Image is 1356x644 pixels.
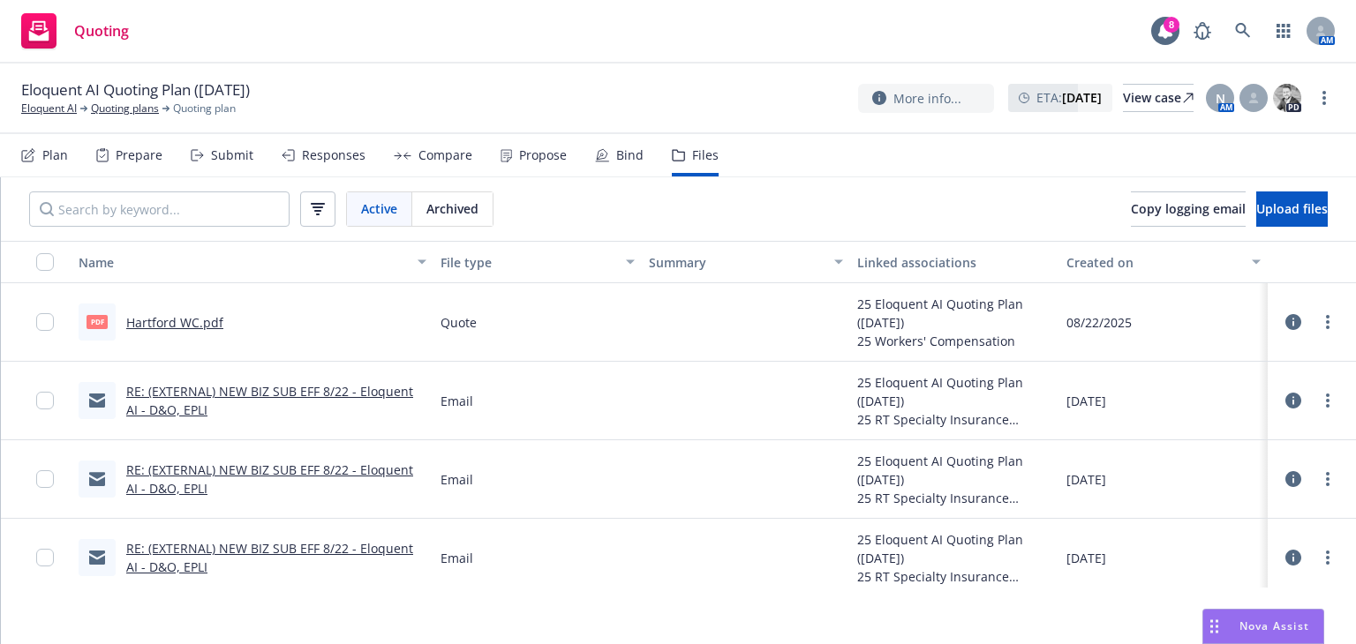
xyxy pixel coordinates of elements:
span: pdf [87,315,108,328]
span: [DATE] [1066,470,1106,489]
span: N [1216,89,1225,108]
div: Plan [42,148,68,162]
a: more [1317,468,1338,490]
button: Created on [1059,241,1268,283]
span: Email [441,549,473,567]
span: Copy logging email [1131,200,1246,217]
a: Eloquent AI [21,101,77,116]
a: RE: (EXTERNAL) NEW BIZ SUB EFF 8/22 - Eloquent AI - D&O, EPLI [126,540,413,575]
span: [DATE] [1066,392,1106,410]
a: Hartford WC.pdf [126,314,223,331]
div: 25 Eloquent AI Quoting Plan ([DATE]) [857,452,1051,489]
button: File type [433,241,642,283]
button: Name [72,241,433,283]
span: More info... [893,89,961,108]
span: Email [441,392,473,410]
input: Toggle Row Selected [36,392,54,409]
div: View case [1123,85,1194,111]
div: Propose [519,148,567,162]
div: 25 Workers' Compensation [857,332,1051,350]
div: Compare [418,148,472,162]
div: 25 RT Specialty Insurance Services, LLC (RSG Specialty, LLC) [857,567,1051,586]
span: [DATE] [1066,549,1106,567]
span: Upload files [1256,200,1328,217]
button: Linked associations [850,241,1058,283]
div: Submit [211,148,253,162]
input: Toggle Row Selected [36,313,54,331]
button: Nova Assist [1202,609,1324,644]
div: Drag to move [1203,610,1225,643]
a: Search [1225,13,1261,49]
a: more [1317,547,1338,568]
div: 25 Eloquent AI Quoting Plan ([DATE]) [857,295,1051,332]
div: Prepare [116,148,162,162]
a: more [1314,87,1335,109]
button: Summary [642,241,850,283]
div: 25 RT Specialty Insurance Services, LLC (RSG Specialty, LLC) [857,410,1051,429]
div: 25 Eloquent AI Quoting Plan ([DATE]) [857,373,1051,410]
div: Name [79,253,407,272]
a: RE: (EXTERNAL) NEW BIZ SUB EFF 8/22 - Eloquent AI - D&O, EPLI [126,383,413,418]
button: More info... [858,84,994,113]
input: Select all [36,253,54,271]
button: Copy logging email [1131,191,1246,227]
div: 25 Eloquent AI Quoting Plan ([DATE]) [857,530,1051,567]
strong: [DATE] [1062,89,1102,106]
input: Toggle Row Selected [36,470,54,488]
input: Search by keyword... [29,191,290,227]
span: Email [441,470,473,489]
a: more [1317,390,1338,411]
input: Toggle Row Selected [36,549,54,566]
div: Linked associations [857,253,1051,272]
button: Upload files [1256,191,1328,227]
span: Quoting [74,24,129,38]
a: Switch app [1266,13,1301,49]
a: Report a Bug [1185,13,1220,49]
a: RE: (EXTERNAL) NEW BIZ SUB EFF 8/22 - Eloquent AI - D&O, EPLI [126,461,413,497]
div: Files [692,148,719,162]
span: Archived [426,199,478,218]
div: 25 RT Specialty Insurance Services, LLC (RSG Specialty, LLC) [857,489,1051,507]
div: Summary [649,253,824,272]
a: View case [1123,84,1194,112]
span: Active [361,199,397,218]
div: 8 [1164,17,1179,33]
div: Responses [302,148,365,162]
a: more [1317,311,1338,333]
div: File type [441,253,615,272]
span: 08/22/2025 [1066,313,1132,332]
span: Nova Assist [1239,618,1309,633]
img: photo [1273,84,1301,112]
span: Quote [441,313,477,332]
span: Eloquent AI Quoting Plan ([DATE]) [21,79,250,101]
div: Bind [616,148,644,162]
div: Created on [1066,253,1241,272]
span: Quoting plan [173,101,236,116]
a: Quoting plans [91,101,159,116]
a: Quoting [14,6,136,56]
span: ETA : [1036,88,1102,107]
